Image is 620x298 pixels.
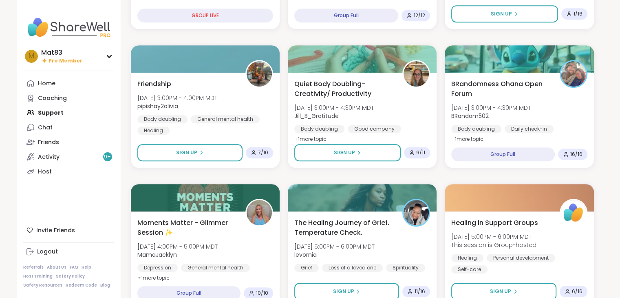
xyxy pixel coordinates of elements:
[137,144,243,161] button: Sign Up
[137,242,218,251] span: [DATE] 4:00PM - 5:00PM MDT
[256,290,268,296] span: 10 / 10
[451,233,536,241] span: [DATE] 5:00PM - 6:00PM MDT
[333,149,355,156] span: Sign Up
[294,125,344,133] div: Body doubling
[348,125,401,133] div: Good company
[294,104,374,112] span: [DATE] 3:00PM - 4:30PM MDT
[294,251,317,259] b: levornia
[23,135,114,149] a: Friends
[451,112,489,120] b: BRandom502
[29,51,34,62] span: M
[104,153,111,160] span: 9 +
[191,115,260,123] div: General mental health
[47,265,66,270] a: About Us
[38,168,52,176] div: Host
[487,254,555,262] div: Personal development
[451,125,501,133] div: Body doubling
[490,288,511,295] span: Sign Up
[23,120,114,135] a: Chat
[137,218,236,238] span: Moments Matter - Glimmer Session ✨
[451,218,538,228] span: Healing in Support Groups
[404,61,429,87] img: Jill_B_Gratitude
[451,79,550,99] span: BRandomness Ohana Open Forum
[416,149,425,156] span: 9 / 11
[137,102,178,110] b: pipishay2olivia
[247,200,272,225] img: MamaJacklyn
[561,200,586,225] img: ShareWell
[38,153,60,161] div: Activity
[415,288,425,295] span: 11 / 16
[100,282,110,288] a: Blog
[137,79,171,89] span: Friendship
[37,248,58,256] div: Logout
[38,80,55,88] div: Home
[294,264,319,272] div: Grief
[82,265,91,270] a: Help
[294,144,401,161] button: Sign Up
[137,9,273,22] div: GROUP LIVE
[570,151,582,158] span: 16 / 16
[66,282,97,288] a: Redeem Code
[572,288,582,295] span: 6 / 16
[294,218,393,238] span: The Healing Journey of Grief. Temperature Check.
[176,149,197,156] span: Sign Up
[404,200,429,225] img: levornia
[333,288,354,295] span: Sign Up
[414,12,425,19] span: 12 / 12
[451,254,483,262] div: Healing
[38,124,53,132] div: Chat
[561,61,586,87] img: BRandom502
[23,91,114,105] a: Coaching
[38,138,59,147] div: Friends
[56,274,85,279] a: Safety Policy
[247,61,272,87] img: pipishay2olivia
[41,48,82,57] div: Mat83
[451,104,531,112] span: [DATE] 3:00PM - 4:30PM MDT
[23,274,53,279] a: Host Training
[294,79,393,99] span: Quiet Body Doubling- Creativity/ Productivity
[70,265,78,270] a: FAQ
[491,10,512,18] span: Sign Up
[137,115,188,123] div: Body doubling
[451,265,488,274] div: Self-care
[258,149,268,156] span: 7 / 10
[451,5,558,22] button: Sign Up
[294,112,339,120] b: Jill_B_Gratitude
[294,242,375,251] span: [DATE] 5:00PM - 6:00PM MDT
[386,264,425,272] div: Spirituality
[23,245,114,259] a: Logout
[23,149,114,164] a: Activity9+
[23,164,114,179] a: Host
[137,127,170,135] div: Healing
[181,264,250,272] div: General mental health
[23,223,114,238] div: Invite Friends
[23,13,114,42] img: ShareWell Nav Logo
[451,147,554,161] div: Group Full
[137,264,178,272] div: Depression
[49,58,82,64] span: Pro Member
[23,76,114,91] a: Home
[23,282,62,288] a: Safety Resources
[505,125,554,133] div: Daily check-in
[137,251,177,259] b: MamaJacklyn
[38,94,67,102] div: Coaching
[451,241,536,249] span: This session is Group-hosted
[23,265,44,270] a: Referrals
[322,264,383,272] div: Loss of a loved one
[137,94,217,102] span: [DATE] 3:00PM - 4:00PM MDT
[574,11,582,17] span: 1 / 16
[294,9,398,22] div: Group Full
